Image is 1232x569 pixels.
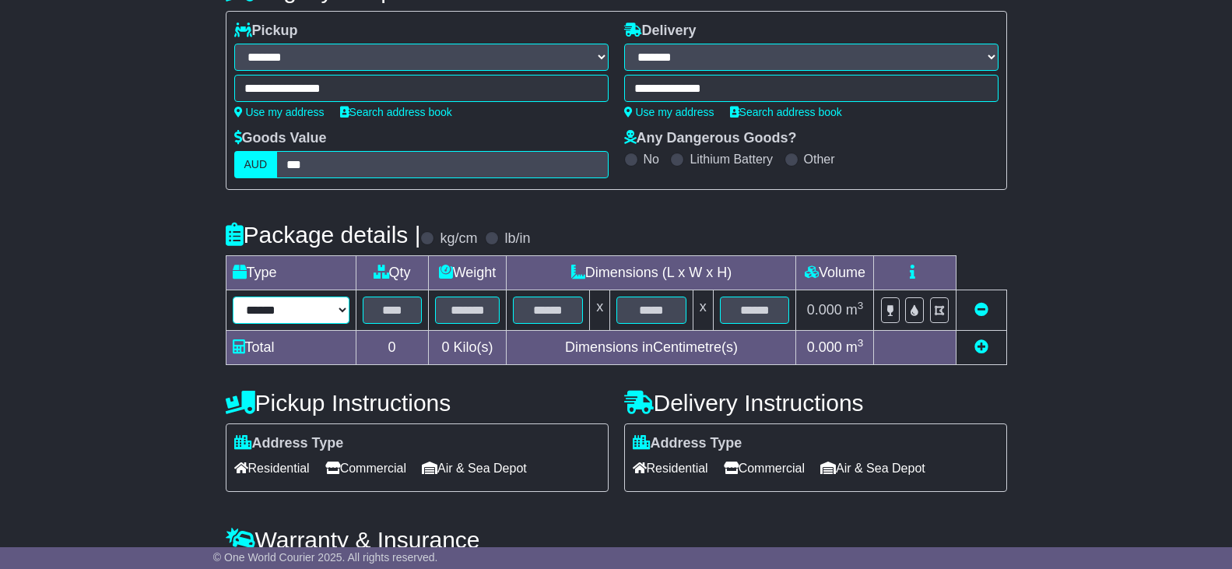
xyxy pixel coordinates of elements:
sup: 3 [858,337,864,349]
span: 0 [441,339,449,355]
a: Search address book [340,106,452,118]
span: © One World Courier 2025. All rights reserved. [213,551,438,564]
h4: Package details | [226,222,421,248]
label: No [644,152,659,167]
a: Search address book [730,106,842,118]
td: Qty [356,256,428,290]
h4: Pickup Instructions [226,390,609,416]
span: m [846,302,864,318]
span: Commercial [325,456,406,480]
a: Use my address [234,106,325,118]
label: AUD [234,151,278,178]
label: Pickup [234,23,298,40]
td: Weight [428,256,507,290]
td: Volume [796,256,874,290]
h4: Warranty & Insurance [226,527,1007,553]
span: Air & Sea Depot [422,456,527,480]
td: Dimensions (L x W x H) [507,256,796,290]
label: Delivery [624,23,697,40]
td: x [693,290,713,331]
span: 0.000 [807,339,842,355]
label: Goods Value [234,130,327,147]
sup: 3 [858,300,864,311]
a: Add new item [974,339,988,355]
td: Dimensions in Centimetre(s) [507,331,796,365]
label: Other [804,152,835,167]
span: Air & Sea Depot [820,456,925,480]
label: lb/in [504,230,530,248]
h4: Delivery Instructions [624,390,1007,416]
span: Commercial [724,456,805,480]
label: Address Type [234,435,344,452]
a: Remove this item [974,302,988,318]
td: Type [226,256,356,290]
td: Kilo(s) [428,331,507,365]
td: x [590,290,610,331]
a: Use my address [624,106,714,118]
span: Residential [234,456,310,480]
td: 0 [356,331,428,365]
label: Lithium Battery [690,152,773,167]
label: kg/cm [440,230,477,248]
span: m [846,339,864,355]
td: Total [226,331,356,365]
label: Address Type [633,435,742,452]
span: 0.000 [807,302,842,318]
label: Any Dangerous Goods? [624,130,797,147]
span: Residential [633,456,708,480]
